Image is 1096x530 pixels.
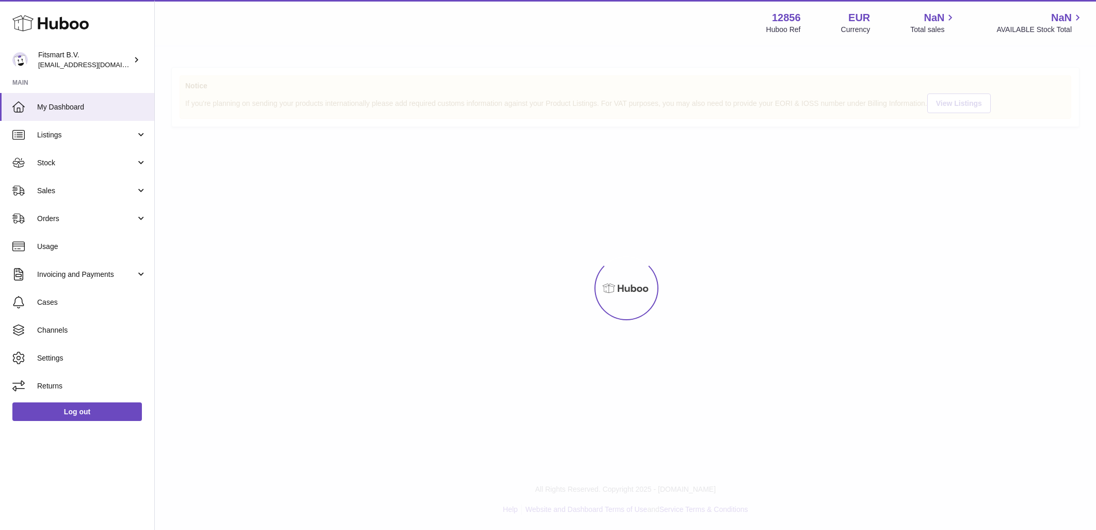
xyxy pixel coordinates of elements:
[37,214,136,224] span: Orders
[848,11,870,25] strong: EUR
[37,242,147,252] span: Usage
[772,11,801,25] strong: 12856
[12,402,142,421] a: Log out
[37,186,136,196] span: Sales
[766,25,801,35] div: Huboo Ref
[37,353,147,363] span: Settings
[38,50,131,70] div: Fitsmart B.V.
[1051,11,1072,25] span: NaN
[37,158,136,168] span: Stock
[841,25,871,35] div: Currency
[37,298,147,307] span: Cases
[37,130,136,140] span: Listings
[37,381,147,391] span: Returns
[12,52,28,68] img: internalAdmin-12856@internal.huboo.com
[37,102,147,112] span: My Dashboard
[910,25,956,35] span: Total sales
[996,11,1084,35] a: NaN AVAILABLE Stock Total
[910,11,956,35] a: NaN Total sales
[37,325,147,335] span: Channels
[37,270,136,279] span: Invoicing and Payments
[924,11,944,25] span: NaN
[996,25,1084,35] span: AVAILABLE Stock Total
[38,60,152,69] span: [EMAIL_ADDRESS][DOMAIN_NAME]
